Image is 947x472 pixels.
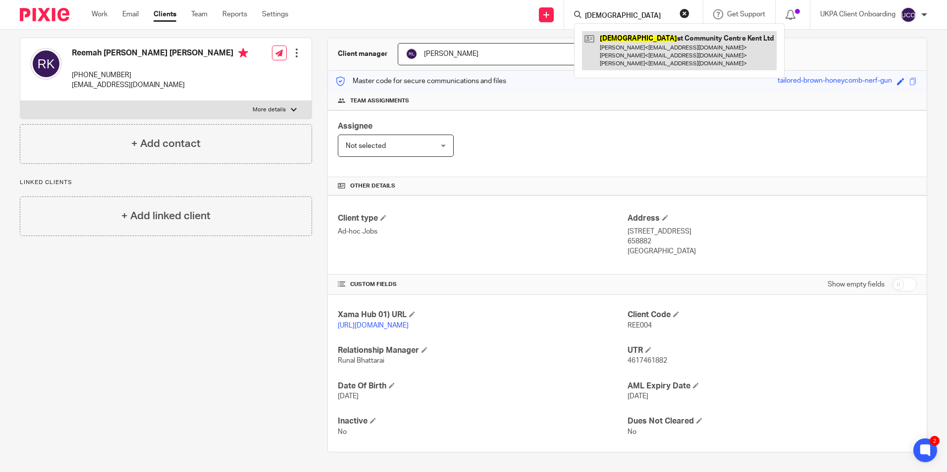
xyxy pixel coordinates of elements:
h4: CUSTOM FIELDS [338,281,627,288]
span: No [338,428,347,435]
img: Pixie [20,8,69,21]
a: [URL][DOMAIN_NAME] [338,322,409,329]
h4: Xama Hub 01) URL [338,310,627,320]
span: Team assignments [350,97,409,105]
p: UKPA Client Onboarding [820,9,895,19]
p: Master code for secure communications and files [335,76,506,86]
h4: + Add linked client [121,208,210,224]
p: [PHONE_NUMBER] [72,70,248,80]
label: Show empty fields [828,280,885,289]
h4: Reemah [PERSON_NAME] [PERSON_NAME] [72,48,248,60]
span: Not selected [346,142,386,149]
span: 4617461882 [628,357,667,364]
span: Runal Bhattarai [338,357,384,364]
img: svg%3E [900,7,916,23]
p: 658882 [628,236,917,246]
h4: Date Of Birth [338,381,627,391]
h4: UTR [628,345,917,356]
h4: + Add contact [131,136,201,151]
h4: Client Code [628,310,917,320]
h3: Client manager [338,49,388,59]
span: Other details [350,182,395,190]
p: More details [253,106,286,114]
p: Ad-hoc Jobs [338,227,627,236]
h4: AML Expiry Date [628,381,917,391]
a: Email [122,9,139,19]
span: REE004 [628,322,652,329]
img: svg%3E [30,48,62,80]
a: Settings [262,9,288,19]
p: [GEOGRAPHIC_DATA] [628,246,917,256]
p: [EMAIL_ADDRESS][DOMAIN_NAME] [72,80,248,90]
a: Work [92,9,107,19]
span: No [628,428,636,435]
a: Clients [154,9,176,19]
a: Team [191,9,208,19]
i: Primary [238,48,248,58]
input: Search [584,12,673,21]
a: Reports [222,9,247,19]
span: [DATE] [338,393,359,400]
p: Linked clients [20,179,312,187]
span: Assignee [338,122,372,130]
span: Get Support [727,11,765,18]
h4: Address [628,213,917,224]
h4: Client type [338,213,627,224]
div: tailored-brown-honeycomb-nerf-gun [778,76,892,87]
h4: Inactive [338,416,627,426]
span: [DATE] [628,393,648,400]
h4: Relationship Manager [338,345,627,356]
div: 2 [930,436,940,446]
span: [PERSON_NAME] [424,50,478,57]
p: [STREET_ADDRESS] [628,227,917,236]
img: svg%3E [406,48,418,60]
h4: Dues Not Cleared [628,416,917,426]
button: Clear [680,8,689,18]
